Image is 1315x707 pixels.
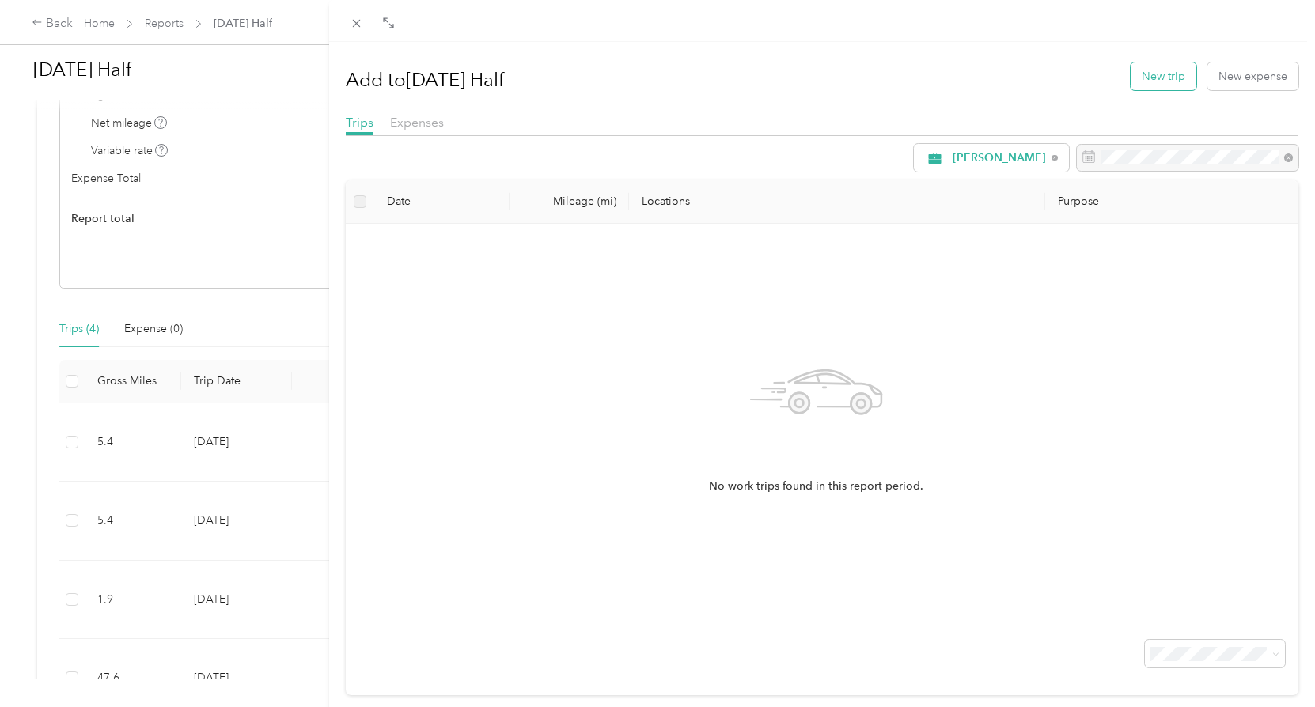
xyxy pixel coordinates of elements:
th: Date [374,180,510,224]
iframe: Everlance-gr Chat Button Frame [1226,618,1315,707]
span: [PERSON_NAME] [953,153,1046,164]
button: New trip [1131,62,1196,90]
th: Mileage (mi) [510,180,629,224]
span: Expenses [390,115,444,130]
th: Purpose [1045,180,1298,224]
th: Locations [629,180,1045,224]
span: Trips [346,115,373,130]
h1: Add to [DATE] Half [346,61,504,99]
span: No work trips found in this report period. [709,478,923,495]
button: New expense [1207,62,1298,90]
